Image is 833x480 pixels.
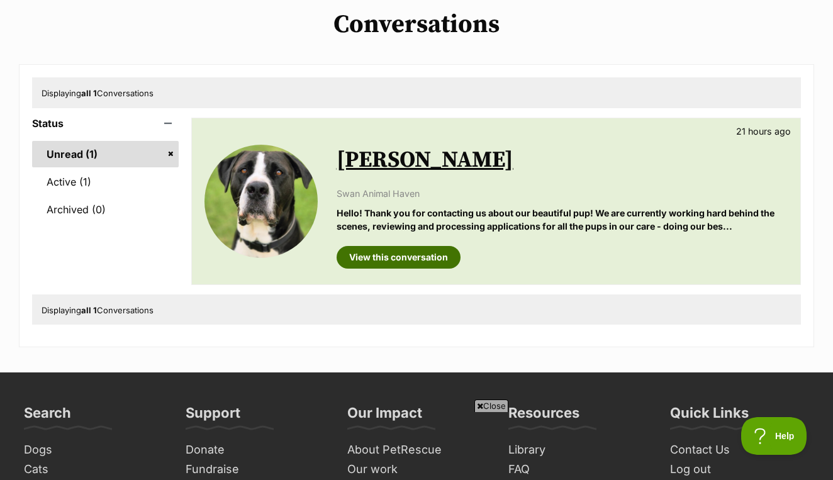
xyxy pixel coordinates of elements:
iframe: Advertisement [187,417,646,474]
header: Status [32,118,179,129]
h3: Quick Links [670,404,749,429]
a: Cats [19,460,168,479]
h3: Our Impact [347,404,422,429]
p: Hello! Thank you for contacting us about our beautiful pup! We are currently working hard behind ... [337,206,788,233]
a: Active (1) [32,169,179,195]
img: Leo [204,145,318,258]
a: Log out [665,460,814,479]
a: View this conversation [337,246,461,269]
a: Contact Us [665,440,814,460]
a: Donate [181,440,330,460]
span: Displaying Conversations [42,88,154,98]
h3: Resources [508,404,579,429]
a: Dogs [19,440,168,460]
span: Close [474,399,508,412]
a: Archived (0) [32,196,179,223]
strong: all 1 [81,305,97,315]
h3: Search [24,404,71,429]
a: Unread (1) [32,141,179,167]
a: [PERSON_NAME] [337,146,513,174]
p: Swan Animal Haven [337,187,788,200]
h3: Support [186,404,240,429]
strong: all 1 [81,88,97,98]
p: 21 hours ago [736,125,791,138]
a: Fundraise [181,460,330,479]
span: Displaying Conversations [42,305,154,315]
iframe: Help Scout Beacon - Open [741,417,808,455]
